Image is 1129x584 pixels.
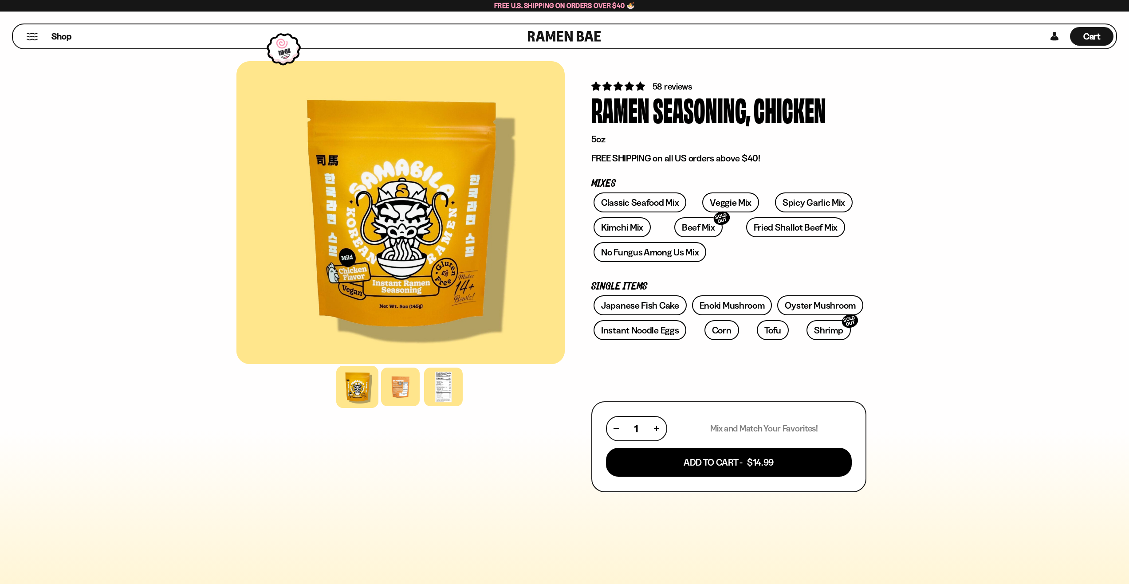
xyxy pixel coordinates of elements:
a: Enoki Mushroom [692,295,772,315]
a: Japanese Fish Cake [594,295,687,315]
a: ShrimpSOLD OUT [806,320,850,340]
a: Spicy Garlic Mix [775,192,853,212]
div: SOLD OUT [712,210,732,227]
a: Corn [704,320,739,340]
span: 1 [634,423,638,434]
button: Mobile Menu Trigger [26,33,38,40]
span: Shop [51,31,71,43]
p: Single Items [591,282,866,291]
a: Beef MixSOLD OUT [674,217,723,237]
p: Mixes [591,180,866,188]
a: No Fungus Among Us Mix [594,242,706,262]
div: Chicken [754,93,826,126]
div: Ramen [591,93,649,126]
p: FREE SHIPPING on all US orders above $40! [591,153,866,164]
a: Shop [51,27,71,46]
button: Add To Cart - $14.99 [606,448,852,477]
span: Free U.S. Shipping on Orders over $40 🍜 [494,1,635,10]
a: Classic Seafood Mix [594,192,686,212]
a: Veggie Mix [702,192,759,212]
p: 5oz [591,133,866,145]
span: 58 reviews [653,81,692,92]
span: Cart [1083,31,1101,42]
span: 4.83 stars [591,81,647,92]
a: Fried Shallot Beef Mix [746,217,845,237]
a: Kimchi Mix [594,217,651,237]
p: Mix and Match Your Favorites! [710,423,818,434]
a: Oyster Mushroom [777,295,863,315]
a: Instant Noodle Eggs [594,320,686,340]
a: Tofu [757,320,789,340]
div: Seasoning, [653,93,750,126]
a: Cart [1070,24,1113,48]
div: SOLD OUT [840,313,860,330]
